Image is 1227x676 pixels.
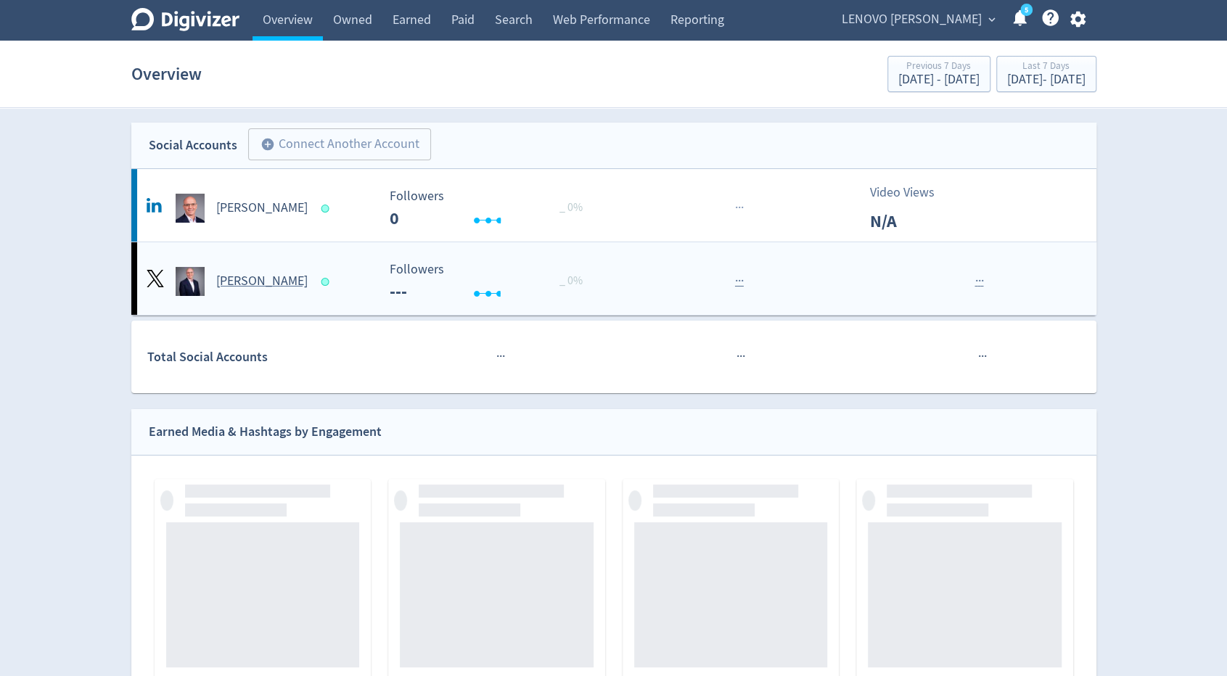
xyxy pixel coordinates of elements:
[147,347,379,368] div: Total Social Accounts
[738,272,741,290] span: ·
[176,267,205,296] img: Rob Herman undefined
[131,242,1096,315] a: Rob Herman undefined[PERSON_NAME] Followers --- Followers --- _ 0%······
[996,56,1096,92] button: Last 7 Days[DATE]- [DATE]
[321,278,333,286] span: Data last synced: 18 Aug 2025, 2:02pm (AEST)
[741,199,744,217] span: ·
[981,347,984,366] span: ·
[980,272,983,290] span: ·
[870,183,953,202] p: Video Views
[559,200,583,215] span: _ 0%
[741,272,744,290] span: ·
[496,347,499,366] span: ·
[131,51,202,97] h1: Overview
[870,208,953,234] p: N/A
[984,347,987,366] span: ·
[149,421,382,442] div: Earned Media & Hashtags by Engagement
[499,347,502,366] span: ·
[735,272,738,290] span: ·
[1007,73,1086,86] div: [DATE] - [DATE]
[149,135,237,156] div: Social Accounts
[216,199,308,217] h5: [PERSON_NAME]
[887,56,990,92] button: Previous 7 Days[DATE] - [DATE]
[739,347,742,366] span: ·
[738,199,741,217] span: ·
[176,194,205,223] img: Rob Herman undefined
[898,73,980,86] div: [DATE] - [DATE]
[842,8,982,31] span: LENOVO [PERSON_NAME]
[321,205,333,213] span: Data last synced: 18 Aug 2025, 7:02am (AEST)
[1020,4,1033,16] a: 5
[382,189,600,228] svg: Followers 0
[1007,61,1086,73] div: Last 7 Days
[248,128,431,160] button: Connect Another Account
[742,347,745,366] span: ·
[736,347,739,366] span: ·
[131,169,1096,242] a: Rob Herman undefined[PERSON_NAME] Followers 0 Followers 0 _ 0%···Video ViewsN/A
[898,61,980,73] div: Previous 7 Days
[977,272,980,290] span: ·
[837,8,999,31] button: LENOVO [PERSON_NAME]
[735,199,738,217] span: ·
[559,273,583,288] span: _ 0%
[1024,5,1027,15] text: 5
[502,347,505,366] span: ·
[237,131,431,160] a: Connect Another Account
[216,273,308,290] h5: [PERSON_NAME]
[382,263,600,301] svg: Followers ---
[985,13,998,26] span: expand_more
[260,137,275,152] span: add_circle
[978,347,981,366] span: ·
[974,272,977,290] span: ·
